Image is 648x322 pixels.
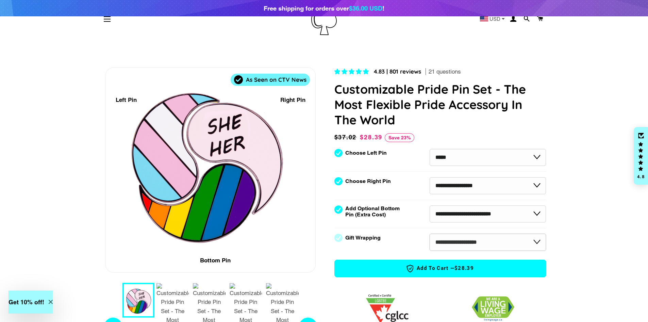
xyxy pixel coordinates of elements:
span: Add to Cart — [345,264,536,273]
div: Left Pin [116,95,137,105]
label: Add Optional Bottom Pin (Extra Cost) [345,205,402,218]
span: 21 questions [429,68,461,76]
span: USD [489,16,500,21]
div: 4.8 [637,174,645,179]
span: 4.83 stars [334,68,370,75]
span: $36.00 USD [349,4,382,12]
label: Gift Wrapping [345,235,381,241]
span: $28.39 [454,265,474,272]
label: Choose Right Pin [345,178,391,184]
div: Bottom Pin [200,256,231,265]
div: Click to open Judge.me floating reviews tab [634,127,648,185]
img: Pin-Ace [311,3,337,35]
div: Right Pin [280,95,305,105]
div: Free shipping for orders over ! [264,3,384,13]
label: Choose Left Pin [345,150,387,156]
h1: Customizable Pride Pin Set - The Most Flexible Pride Accessory In The World [334,81,546,127]
span: 4.83 | 801 reviews [374,68,421,75]
span: $28.39 [360,134,382,141]
button: 1 / 7 [122,283,154,318]
img: 1706832627.png [472,296,514,321]
span: $37.02 [334,133,359,142]
div: 1 / 7 [106,68,315,272]
button: Add to Cart —$28.39 [334,260,546,277]
span: Save 23% [385,133,414,142]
